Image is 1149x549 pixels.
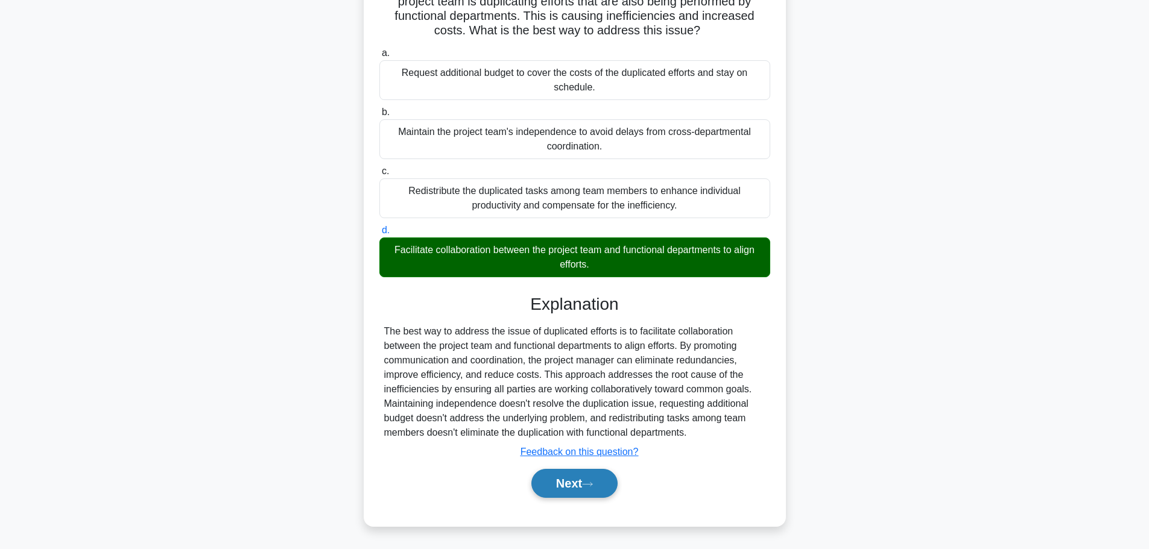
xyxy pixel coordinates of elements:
div: Redistribute the duplicated tasks among team members to enhance individual productivity and compe... [379,178,770,218]
span: c. [382,166,389,176]
div: Maintain the project team's independence to avoid delays from cross-departmental coordination. [379,119,770,159]
button: Next [531,469,618,498]
div: Facilitate collaboration between the project team and functional departments to align efforts. [379,237,770,277]
h3: Explanation [387,294,763,315]
span: a. [382,48,390,58]
span: b. [382,107,390,117]
a: Feedback on this question? [521,447,639,457]
span: d. [382,225,390,235]
div: The best way to address the issue of duplicated efforts is to facilitate collaboration between th... [384,324,765,440]
div: Request additional budget to cover the costs of the duplicated efforts and stay on schedule. [379,60,770,100]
